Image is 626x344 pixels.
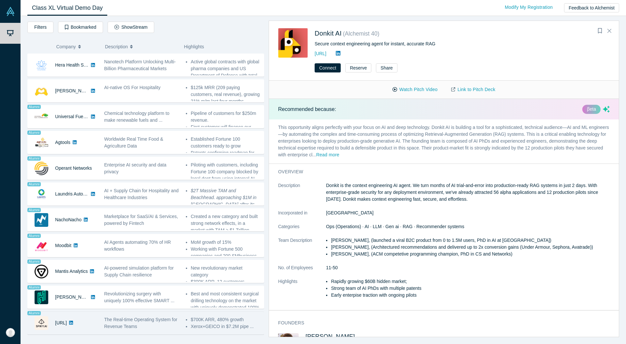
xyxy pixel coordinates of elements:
span: Alumni [27,208,41,212]
span: Alumni [27,156,41,161]
span: Nanotech Platform Unlocking Multi-Billion Pharmaceutical Markets [104,59,176,71]
span: The Real-time Operating System for Revenue Teams [104,317,177,329]
dt: Team Description [278,237,326,264]
div: Secure context engineering agent for instant, accurate RAG [315,40,532,47]
li: $700K ARR, 480% growth [191,316,261,323]
small: ( Alchemist 40 ) [343,30,380,37]
span: Alumni [27,131,41,135]
span: Alumni [27,234,41,238]
a: Mantis Analytics [55,269,88,274]
dt: Incorporated in [278,210,326,223]
span: Chemical technology platform to make renewable fuels and ... [104,111,170,123]
span: AI + Supply Chain for Hospitality and Healthcare Industries [104,188,179,200]
a: Operant Networks [55,165,92,171]
li: Active global contracts with global pharma companies and US Department of Defense with total esti... [191,58,261,93]
button: Watch Pitch Video [386,84,444,95]
span: Worldwide Real Time Food & Agriculture Data [104,136,163,149]
img: Agtools's Logo [35,136,48,149]
em: $2T Massive TAM and Beachhead. approaching $1M in [GEOGRAPHIC_DATA] after its first full year pos... [191,188,257,227]
li: New revolutionary market category [191,265,261,278]
img: Laundris Autonomous Inventory Management's Logo [35,187,48,201]
a: Modify My Registration [498,2,559,13]
img: Moodbit's Logo [35,239,48,253]
button: Reserve [345,63,371,72]
li: Best and most consistent surgical drilling technology on the market with uniquely demonstrated 10... [191,290,261,318]
li: Pipeline of customers for $250m revenue. [191,110,261,124]
button: Description [105,40,177,54]
dt: Categories [278,223,326,237]
span: Revolutionizing surgery with uniquely 100% effective SMART ... [104,291,175,303]
img: Universal Fuel Technologies's Logo [35,110,48,124]
span: Alumni [27,105,41,109]
span: AI Agents automating 70% of HR workflows [104,240,171,252]
h3: Founders [278,320,601,326]
a: [PERSON_NAME] [306,333,355,340]
dt: Highlights [278,278,326,305]
li: Early enterpise traction with ongoing pilots [331,292,610,299]
li: MoM growth of 15% [191,239,261,246]
img: Mantis Analytics's Logo [35,265,48,278]
button: Read more [316,151,339,159]
li: [PERSON_NAME], (launched a viral B2C product from 0 to 1.5M users, PhD in AI at [GEOGRAPHIC_DATA]) [331,237,610,244]
span: AI-powered simulation platform for Supply Chain resilience [104,265,174,277]
button: Filters [27,22,53,33]
h3: overview [278,168,601,175]
span: Alumni [27,311,41,315]
a: NachoNacho [55,217,82,222]
li: Rapidly growing $60B hidden market; [331,278,610,285]
button: Company [56,40,98,54]
a: Donkit AI [315,30,342,37]
li: Created a new category and built strong network effects, in a market with TAM > $1 Trillion ... [191,213,261,234]
a: Universal Fuel Technologies [55,114,112,119]
li: [PERSON_NAME], (Architectured recommendations and delivered up to 2x conversion gains (Under Armo... [331,244,610,251]
a: [PERSON_NAME] Surgical [55,294,111,300]
img: Ivy Chan's Account [6,328,15,337]
li: Strong team of AI PhDs with multiple patents [331,285,610,292]
img: Operant Networks's Logo [35,162,48,175]
a: Agtools [55,140,70,145]
li: Established Fortune 100 customers ready to grow [191,136,261,149]
a: [URL] [315,51,326,56]
span: Alumni [27,182,41,186]
p: Recommended because: [278,105,336,113]
span: Marketplace for SaaS/AI & Services, powered by Fintech [104,214,178,226]
button: ShowStream [108,22,154,33]
button: Feedback to Alchemist [564,3,619,12]
li: $300K ARR, 12 customers ... [191,278,261,285]
div: βeta [582,105,601,114]
dd: 11-50 [326,264,610,271]
img: Spiky.ai's Logo [35,316,48,330]
a: Laundris Autonomous Inventory Management [55,191,147,196]
li: Patents confirming roadmap for deep scientific product for scalability ... [191,149,261,170]
a: Class XL Virtual Demo Day [27,0,107,16]
a: Link to Pitch Deck [444,84,502,95]
a: Moodbit [55,243,71,248]
li: First customer will finance our First-of-a-kind commercial plant. ... [191,124,261,144]
svg: dsa ai sparkles [603,106,610,113]
img: Alchemist Vault Logo [6,7,15,16]
li: Working with Fortune 500 companies and 200 SMbusiness. ... [191,246,261,266]
span: Company [56,40,76,54]
button: Bookmark [595,26,604,36]
img: Hera Health Solutions's Logo [35,58,48,72]
li: Xerox+GEICO in $7.2M pipe ... [191,323,261,330]
span: AI-native OS For Hospitality [104,85,161,90]
a: Hera Health Solutions [55,62,99,68]
span: Alumni [27,259,41,264]
button: Close [604,26,614,36]
button: Connect [315,63,341,72]
dt: No. of Employees [278,264,326,278]
span: Highlights [184,44,204,49]
dt: Description [278,182,326,210]
span: Description [105,40,128,54]
li: Piloting with customers, including Fortune 100 company blocked by legal dept from using internal ... [191,162,261,189]
button: Bookmarked [58,22,103,33]
li: $125k MRR (209 paying customers, real revenue), growing 21% m/m last four months ... [191,84,261,105]
dd: [GEOGRAPHIC_DATA] [326,210,610,216]
img: NachoNacho's Logo [35,213,48,227]
li: [PERSON_NAME], (ACM competetive programming champion, PhD in CS and Networks) [331,251,610,258]
img: Donkit AI's Logo [278,28,308,58]
img: Besty AI's Logo [35,84,48,98]
a: [URL] [55,320,67,325]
